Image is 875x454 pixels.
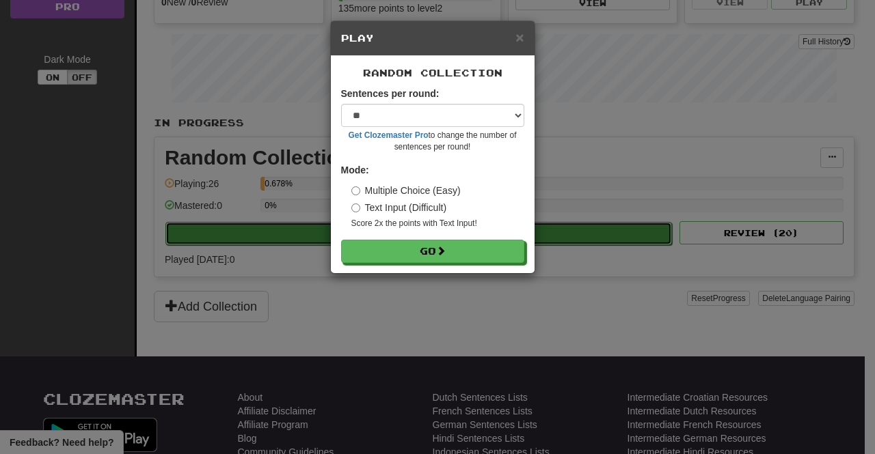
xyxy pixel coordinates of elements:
label: Multiple Choice (Easy) [351,184,461,197]
input: Multiple Choice (Easy) [351,186,360,195]
label: Sentences per round: [341,87,440,100]
span: × [515,29,524,45]
span: Random Collection [363,67,502,79]
label: Text Input (Difficult) [351,201,447,214]
small: to change the number of sentences per round! [341,130,524,153]
h5: Play [341,31,524,45]
button: Close [515,30,524,44]
a: Get Clozemaster Pro [349,130,429,140]
input: Text Input (Difficult) [351,203,360,212]
button: Go [341,240,524,263]
small: Score 2x the points with Text Input ! [351,218,524,229]
strong: Mode: [341,165,369,175]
